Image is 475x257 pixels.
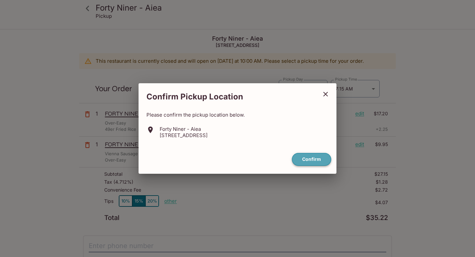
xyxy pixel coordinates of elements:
[317,86,334,102] button: close
[139,89,317,105] h2: Confirm Pickup Location
[292,153,331,166] button: confirm
[146,112,329,118] p: Please confirm the pickup location below.
[160,126,207,132] p: Forty Niner - Aiea
[160,132,207,138] p: [STREET_ADDRESS]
